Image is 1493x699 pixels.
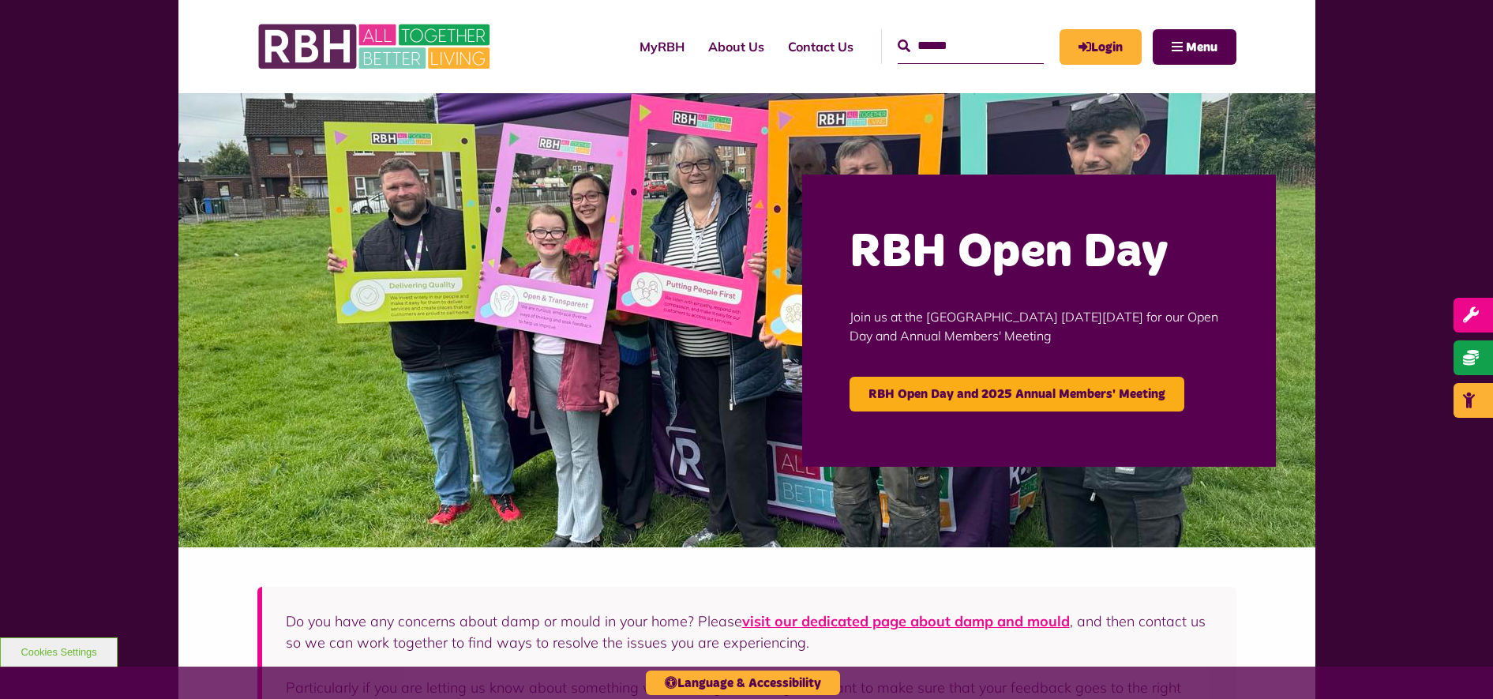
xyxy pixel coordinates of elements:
[286,611,1213,653] p: Do you have any concerns about damp or mould in your home? Please , and then contact us so we can...
[776,25,865,68] a: Contact Us
[742,612,1070,630] a: visit our dedicated page about damp and mould
[1060,29,1142,65] a: MyRBH
[1153,29,1236,65] button: Navigation
[1186,41,1217,54] span: Menu
[1422,628,1493,699] iframe: Netcall Web Assistant for live chat
[850,222,1229,284] h2: RBH Open Day
[850,377,1184,412] a: RBH Open Day and 2025 Annual Members' Meeting
[646,671,840,695] button: Language & Accessibility
[696,25,776,68] a: About Us
[850,284,1229,369] p: Join us at the [GEOGRAPHIC_DATA] [DATE][DATE] for our Open Day and Annual Members' Meeting
[257,16,494,77] img: RBH
[178,93,1315,547] img: Image (22)
[628,25,696,68] a: MyRBH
